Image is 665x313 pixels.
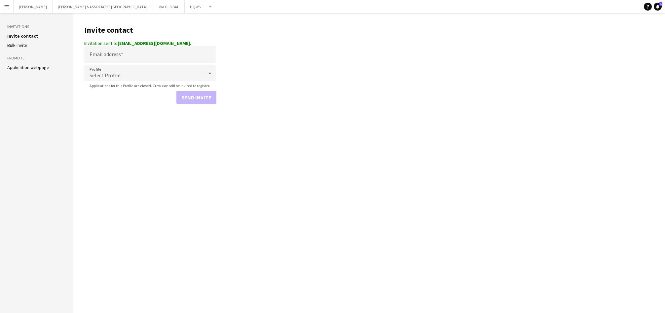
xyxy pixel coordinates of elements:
button: [PERSON_NAME] & ASSOCIATES [GEOGRAPHIC_DATA] [53,0,153,13]
button: HQWS [185,0,206,13]
h3: Promote [7,55,65,61]
button: [PERSON_NAME] [14,0,53,13]
button: JWI GLOBAL [153,0,185,13]
a: Invite contact [7,33,38,39]
a: 1 [654,3,662,11]
span: Applications for this Profile are closed. Crew can still be invited to register. [84,83,215,88]
a: Application webpage [7,64,49,70]
div: Invitation sent to [84,40,216,46]
span: 1 [659,2,662,6]
a: Bulk invite [7,42,27,48]
h3: Invitations [7,24,65,30]
h1: Invite contact [84,25,216,35]
strong: [EMAIL_ADDRESS][DOMAIN_NAME]. [118,40,191,46]
span: Select Profile [90,72,121,79]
